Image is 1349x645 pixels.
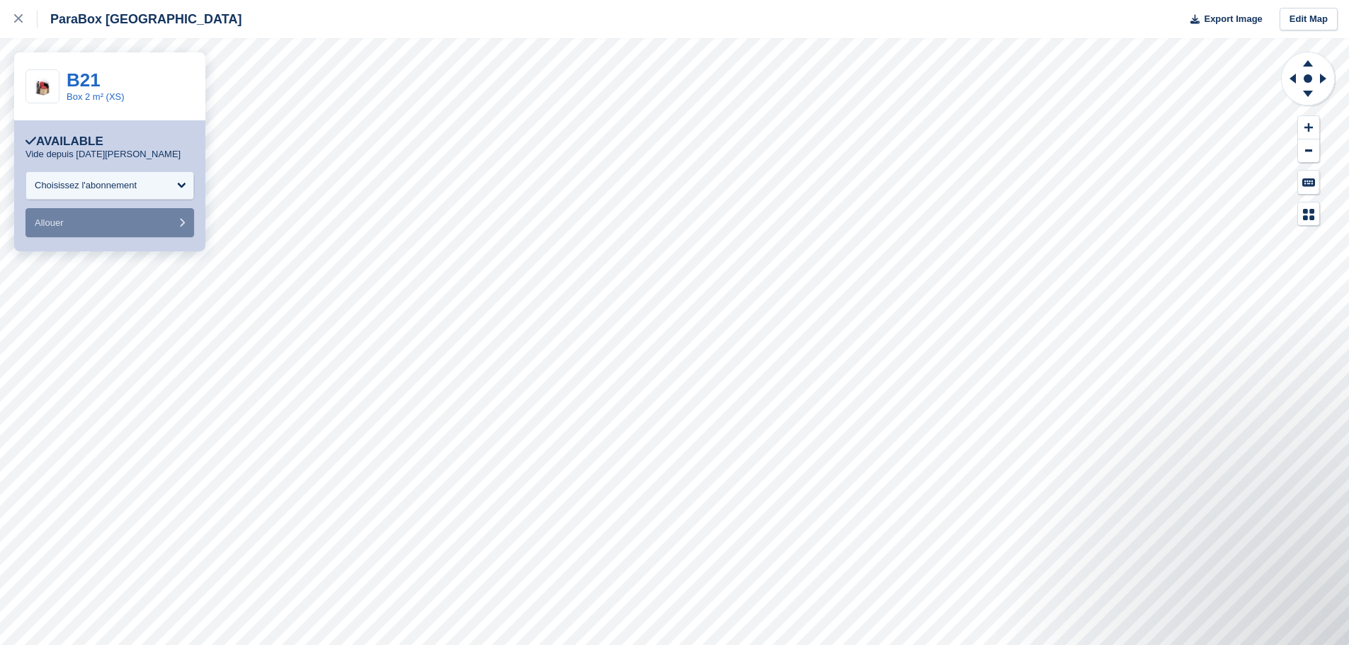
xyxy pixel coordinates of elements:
[1280,8,1338,31] a: Edit Map
[1298,139,1319,163] button: Zoom Out
[1298,171,1319,194] button: Keyboard Shortcuts
[26,70,59,103] img: box%20XS%202mq.png
[25,135,103,149] div: Available
[38,11,241,28] div: ParaBox [GEOGRAPHIC_DATA]
[67,91,125,102] a: Box 2 m² (XS)
[25,208,194,237] button: Allouer
[67,69,101,91] a: B21
[1298,116,1319,139] button: Zoom In
[1204,12,1262,26] span: Export Image
[35,217,63,228] span: Allouer
[25,149,181,160] p: Vide depuis [DATE][PERSON_NAME]
[1298,202,1319,226] button: Map Legend
[1182,8,1263,31] button: Export Image
[35,178,137,193] div: Choisissez l'abonnement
